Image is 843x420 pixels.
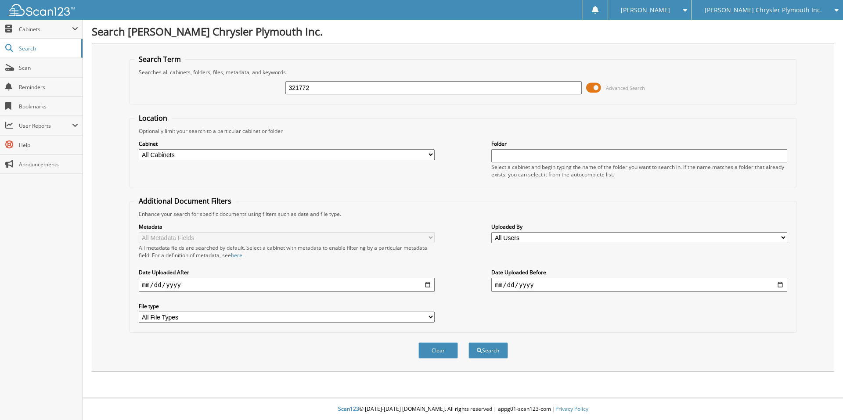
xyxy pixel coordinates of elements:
[19,161,78,168] span: Announcements
[139,244,435,259] div: All metadata fields are searched by default. Select a cabinet with metadata to enable filtering b...
[338,405,359,413] span: Scan123
[139,269,435,276] label: Date Uploaded After
[491,223,787,230] label: Uploaded By
[139,278,435,292] input: start
[491,140,787,147] label: Folder
[491,269,787,276] label: Date Uploaded Before
[491,278,787,292] input: end
[134,68,792,76] div: Searches all cabinets, folders, files, metadata, and keywords
[92,24,834,39] h1: Search [PERSON_NAME] Chrysler Plymouth Inc.
[134,196,236,206] legend: Additional Document Filters
[231,251,242,259] a: here
[83,398,843,420] div: © [DATE]-[DATE] [DOMAIN_NAME]. All rights reserved | appg01-scan123-com |
[134,210,792,218] div: Enhance your search for specific documents using filters such as date and file type.
[19,64,78,72] span: Scan
[139,140,435,147] label: Cabinet
[19,45,77,52] span: Search
[468,342,508,359] button: Search
[621,7,670,13] span: [PERSON_NAME]
[555,405,588,413] a: Privacy Policy
[134,113,172,123] legend: Location
[491,163,787,178] div: Select a cabinet and begin typing the name of the folder you want to search in. If the name match...
[19,141,78,149] span: Help
[19,83,78,91] span: Reminders
[9,4,75,16] img: scan123-logo-white.svg
[705,7,822,13] span: [PERSON_NAME] Chrysler Plymouth Inc.
[134,54,185,64] legend: Search Term
[139,302,435,310] label: File type
[19,103,78,110] span: Bookmarks
[19,122,72,129] span: User Reports
[799,378,843,420] iframe: Chat Widget
[139,223,435,230] label: Metadata
[134,127,792,135] div: Optionally limit your search to a particular cabinet or folder
[19,25,72,33] span: Cabinets
[606,85,645,91] span: Advanced Search
[418,342,458,359] button: Clear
